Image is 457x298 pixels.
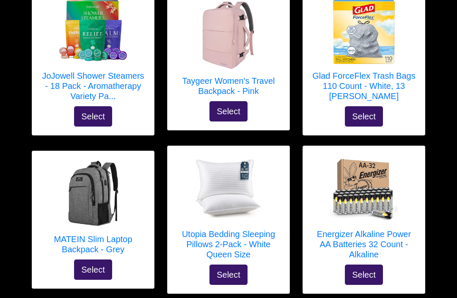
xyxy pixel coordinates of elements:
[41,160,146,259] a: MATEIN Slim Laptop Backpack - Grey MATEIN Slim Laptop Backpack - Grey
[209,101,248,121] button: Select
[345,106,383,127] button: Select
[311,71,416,101] h5: Glad ForceFlex Trash Bags 110 Count - White, 13 [PERSON_NAME]
[195,1,262,69] img: Taygeer Women's Travel Backpack - Pink
[74,259,112,280] button: Select
[176,76,281,96] h5: Taygeer Women's Travel Backpack - Pink
[41,71,146,101] h5: JoJowell Shower Steamers - 18 Pack - Aromatherapy Variety Pa...
[176,229,281,259] h5: Utopia Bedding Sleeping Pillows 2-Pack - White Queen Size
[59,160,127,227] img: MATEIN Slim Laptop Backpack - Grey
[209,265,248,285] button: Select
[176,1,281,101] a: Taygeer Women's Travel Backpack - Pink Taygeer Women's Travel Backpack - Pink
[330,155,398,222] img: Energizer Alkaline Power AA Batteries 32 Count - Alkaline
[195,159,262,218] img: Utopia Bedding Sleeping Pillows 2-Pack - White Queen Size
[74,106,112,127] button: Select
[41,234,146,254] h5: MATEIN Slim Laptop Backpack - Grey
[311,229,416,259] h5: Energizer Alkaline Power AA Batteries 32 Count - Alkaline
[311,155,416,265] a: Energizer Alkaline Power AA Batteries 32 Count - Alkaline Energizer Alkaline Power AA Batteries 3...
[176,155,281,265] a: Utopia Bedding Sleeping Pillows 2-Pack - White Queen Size Utopia Bedding Sleeping Pillows 2-Pack ...
[345,265,383,285] button: Select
